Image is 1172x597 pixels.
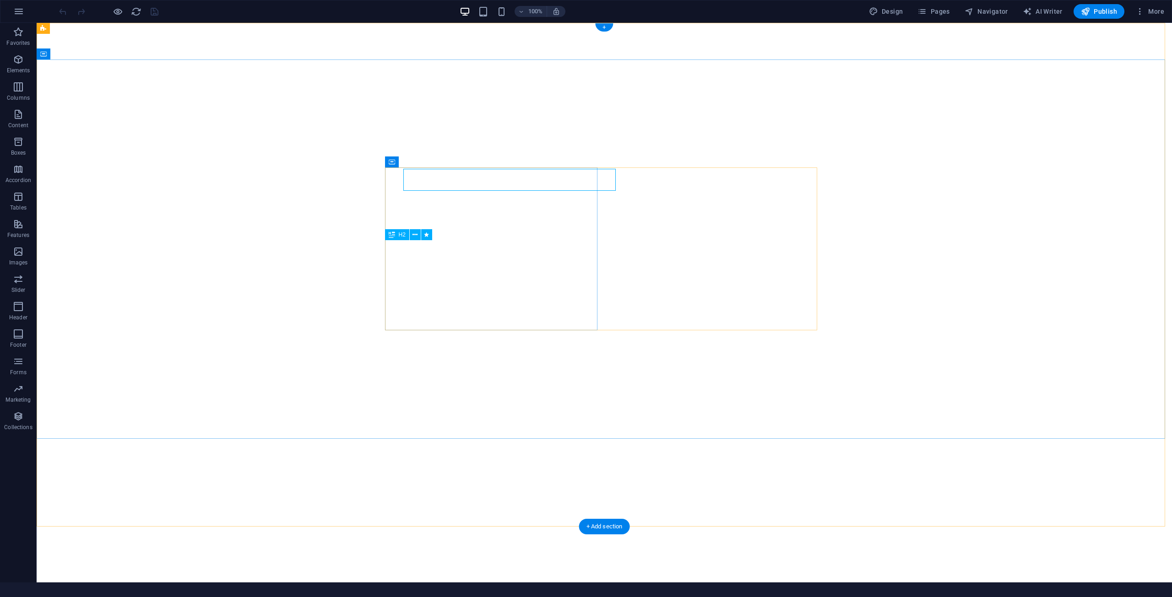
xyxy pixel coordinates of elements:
[1081,7,1117,16] span: Publish
[7,231,29,239] p: Features
[11,149,26,156] p: Boxes
[865,4,907,19] div: Design (Ctrl+Alt+Y)
[552,7,560,16] i: On resize automatically adjust zoom level to fit chosen device.
[7,67,30,74] p: Elements
[4,424,32,431] p: Collections
[914,4,953,19] button: Pages
[130,6,141,17] button: reload
[1135,7,1164,16] span: More
[961,4,1012,19] button: Navigator
[1132,4,1168,19] button: More
[6,39,30,47] p: Favorites
[5,177,31,184] p: Accordion
[528,6,543,17] h6: 100%
[869,7,903,16] span: Design
[8,122,28,129] p: Content
[5,396,31,403] p: Marketing
[865,4,907,19] button: Design
[10,204,27,211] p: Tables
[9,259,28,266] p: Images
[399,232,406,237] span: H2
[131,6,141,17] i: Reload page
[1074,4,1124,19] button: Publish
[10,341,27,349] p: Footer
[11,286,26,294] p: Slider
[595,23,613,32] div: +
[965,7,1008,16] span: Navigator
[9,314,27,321] p: Header
[1019,4,1066,19] button: AI Writer
[917,7,950,16] span: Pages
[112,6,123,17] button: Click here to leave preview mode and continue editing
[579,519,630,534] div: + Add section
[515,6,547,17] button: 100%
[7,94,30,102] p: Columns
[1023,7,1063,16] span: AI Writer
[10,369,27,376] p: Forms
